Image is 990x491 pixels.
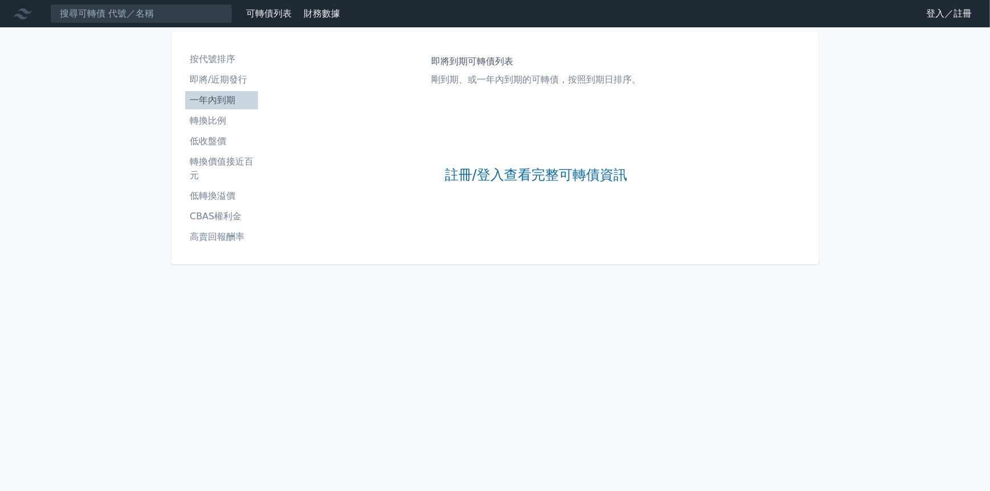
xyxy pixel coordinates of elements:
li: 一年內到期 [185,93,258,107]
p: 剛到期、或一年內到期的可轉債，按照到期日排序。 [431,73,641,87]
li: 低轉換溢價 [185,189,258,203]
a: 轉換價值接近百元 [185,153,258,185]
a: 低收盤價 [185,132,258,150]
a: 一年內到期 [185,91,258,109]
li: 按代號排序 [185,52,258,66]
li: 轉換價值接近百元 [185,155,258,182]
input: 搜尋可轉債 代號／名稱 [50,4,232,23]
a: 登入／註冊 [917,5,981,23]
a: 轉換比例 [185,112,258,130]
li: 高賣回報酬率 [185,230,258,244]
h1: 即將到期可轉債列表 [431,55,641,68]
li: CBAS權利金 [185,210,258,223]
a: 財務數據 [304,8,340,19]
a: 可轉債列表 [246,8,292,19]
a: CBAS權利金 [185,207,258,226]
li: 低收盤價 [185,134,258,148]
a: 即將/近期發行 [185,71,258,89]
a: 按代號排序 [185,50,258,68]
li: 轉換比例 [185,114,258,128]
a: 高賣回報酬率 [185,228,258,246]
li: 即將/近期發行 [185,73,258,87]
a: 註冊/登入查看完整可轉債資訊 [445,166,627,185]
a: 低轉換溢價 [185,187,258,205]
